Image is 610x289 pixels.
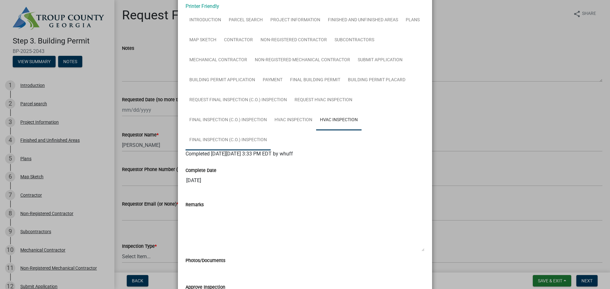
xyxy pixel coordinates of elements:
a: Printer Friendly [186,3,219,9]
a: Request HVAC Inspection [291,90,356,110]
a: Building Permit Application [186,70,259,90]
a: HVAC Inspection [316,110,362,130]
label: Complete Date [186,168,216,173]
a: Non-Registered Mechanical Contractor [251,50,354,70]
label: Photos/Documents [186,259,225,263]
a: Introduction [186,10,225,30]
a: Request Final Inspection (C.O.) Inspection [186,90,291,110]
a: Final Inspection (C.O.) Inspection [186,130,271,150]
a: Subcontractors [331,30,378,50]
a: Project Information [267,10,324,30]
label: Remarks [186,203,204,207]
span: Completed [DATE][DATE] 3:33 PM EDT by whuff [186,151,293,157]
a: Submit Application [354,50,406,70]
a: Contractor [220,30,257,50]
a: Parcel search [225,10,267,30]
a: Building Permit Placard [344,70,409,90]
a: Mechanical Contractor [186,50,251,70]
a: Non-Registered Contractor [257,30,331,50]
a: Final Inspection (C.O.) Inspection [186,110,271,130]
a: Finished and Unfinished Areas [324,10,402,30]
a: Payment [259,70,286,90]
a: Final Building Permit [286,70,344,90]
a: Plans [402,10,424,30]
a: HVAC Inspection [271,110,316,130]
a: Map Sketch [186,30,220,50]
